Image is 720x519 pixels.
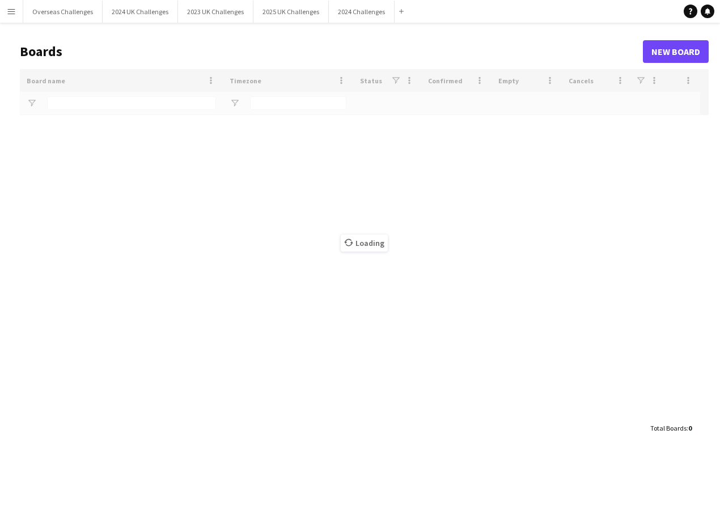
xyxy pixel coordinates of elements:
[341,235,388,252] span: Loading
[103,1,178,23] button: 2024 UK Challenges
[650,417,692,439] div: :
[23,1,103,23] button: Overseas Challenges
[178,1,253,23] button: 2023 UK Challenges
[643,40,709,63] a: New Board
[253,1,329,23] button: 2025 UK Challenges
[650,424,687,432] span: Total Boards
[20,43,643,60] h1: Boards
[688,424,692,432] span: 0
[329,1,395,23] button: 2024 Challenges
